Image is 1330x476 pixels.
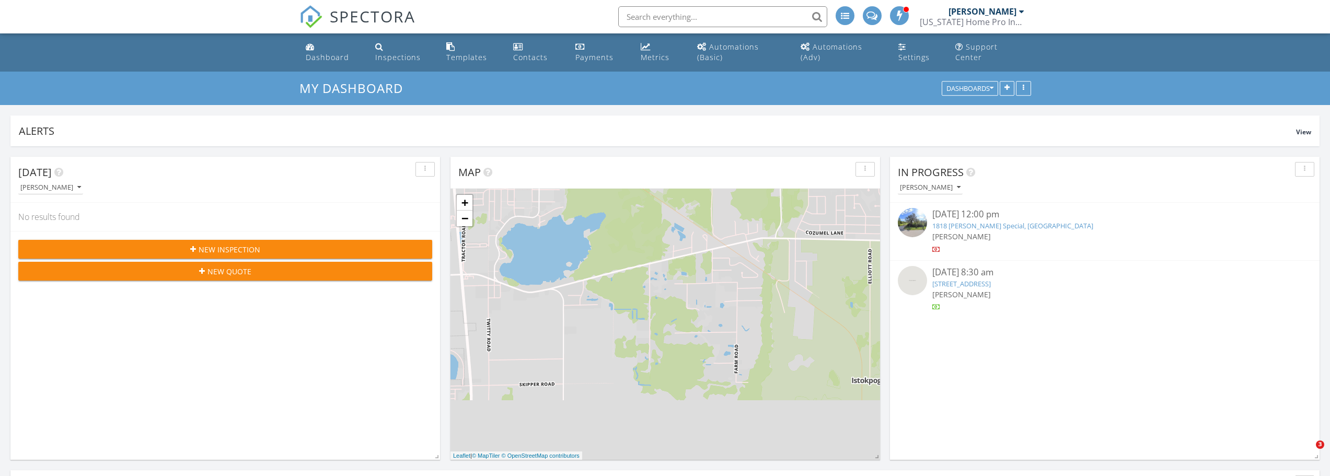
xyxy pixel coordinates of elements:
[502,452,580,459] a: © OpenStreetMap contributors
[330,5,415,27] span: SPECTORA
[299,5,322,28] img: The Best Home Inspection Software - Spectora
[453,452,470,459] a: Leaflet
[457,195,472,211] a: Zoom in
[371,38,434,67] a: Inspections
[450,451,582,460] div: |
[949,6,1016,17] div: [PERSON_NAME]
[375,52,421,62] div: Inspections
[302,38,363,67] a: Dashboard
[20,184,81,191] div: [PERSON_NAME]
[932,289,991,299] span: [PERSON_NAME]
[1316,440,1324,449] span: 3
[693,38,788,67] a: Automations (Basic)
[575,52,614,62] div: Payments
[199,244,260,255] span: New Inspection
[458,165,481,179] span: Map
[299,14,415,36] a: SPECTORA
[509,38,563,67] a: Contacts
[1294,440,1320,466] iframe: Intercom live chat
[513,52,548,62] div: Contacts
[932,266,1277,279] div: [DATE] 8:30 am
[641,52,669,62] div: Metrics
[900,184,961,191] div: [PERSON_NAME]
[898,266,927,295] img: streetview
[18,181,83,195] button: [PERSON_NAME]
[920,17,1024,27] div: Florida Home Pro Inspections
[1296,127,1311,136] span: View
[898,165,964,179] span: In Progress
[932,231,991,241] span: [PERSON_NAME]
[18,165,52,179] span: [DATE]
[457,211,472,226] a: Zoom out
[955,42,998,62] div: Support Center
[898,181,963,195] button: [PERSON_NAME]
[801,42,862,62] div: Automations (Adv)
[796,38,886,67] a: Automations (Advanced)
[10,203,440,231] div: No results found
[898,266,1312,312] a: [DATE] 8:30 am [STREET_ADDRESS] [PERSON_NAME]
[442,38,501,67] a: Templates
[894,38,943,67] a: Settings
[571,38,628,67] a: Payments
[932,208,1277,221] div: [DATE] 12:00 pm
[932,221,1093,230] a: 1818 [PERSON_NAME] Special, [GEOGRAPHIC_DATA]
[306,52,349,62] div: Dashboard
[299,79,412,97] a: My Dashboard
[898,208,1312,254] a: [DATE] 12:00 pm 1818 [PERSON_NAME] Special, [GEOGRAPHIC_DATA] [PERSON_NAME]
[19,124,1296,138] div: Alerts
[951,38,1028,67] a: Support Center
[697,42,759,62] div: Automations (Basic)
[446,52,487,62] div: Templates
[898,208,927,237] img: streetview
[942,82,998,96] button: Dashboards
[946,85,993,92] div: Dashboards
[618,6,827,27] input: Search everything...
[472,452,500,459] a: © MapTiler
[898,52,930,62] div: Settings
[18,240,432,259] button: New Inspection
[637,38,685,67] a: Metrics
[18,262,432,281] button: New Quote
[207,266,251,277] span: New Quote
[932,279,991,288] a: [STREET_ADDRESS]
